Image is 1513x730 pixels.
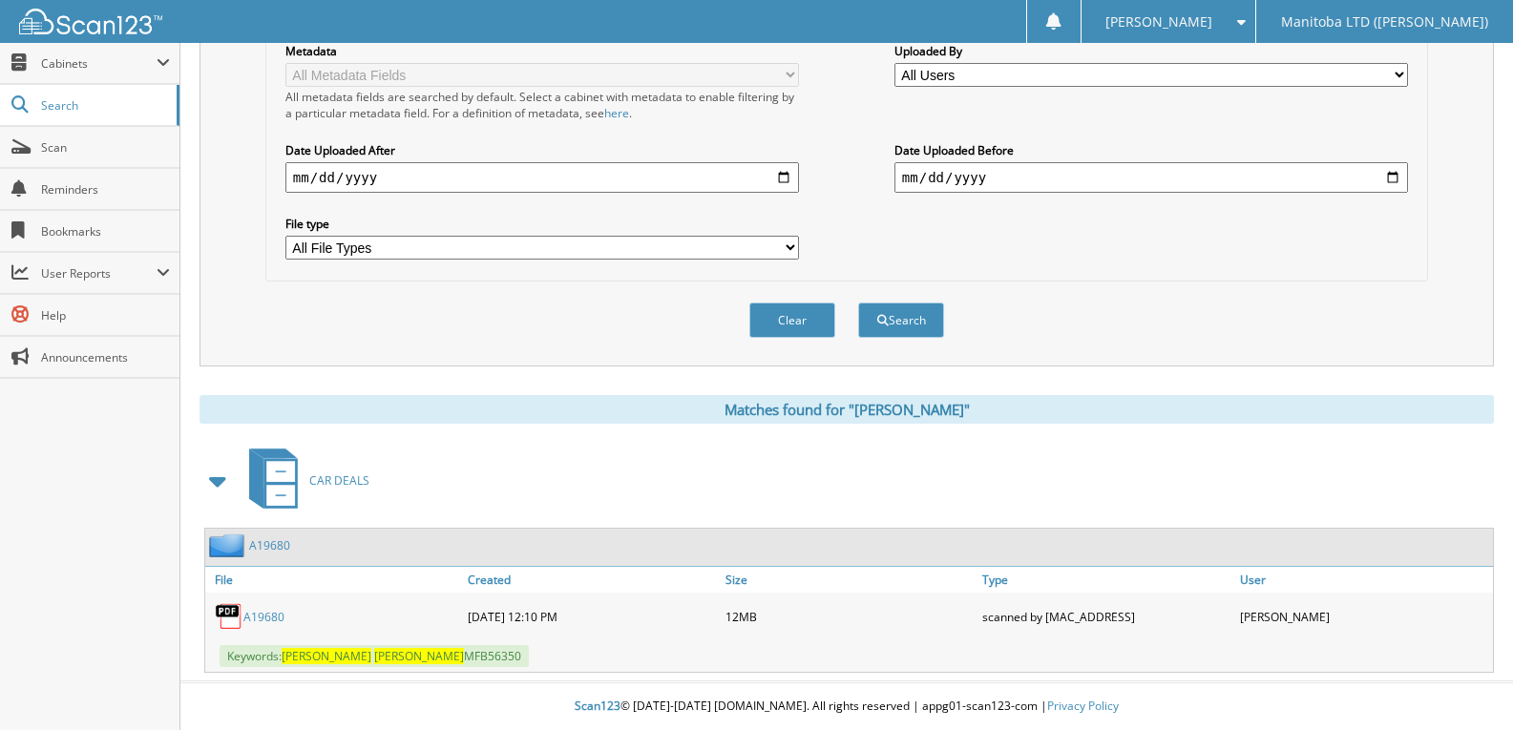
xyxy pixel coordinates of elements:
[41,349,170,365] span: Announcements
[249,537,290,553] a: A19680
[575,698,620,714] span: Scan123
[41,223,170,240] span: Bookmarks
[1047,698,1119,714] a: Privacy Policy
[282,648,371,664] span: [PERSON_NAME]
[41,55,157,72] span: Cabinets
[285,216,799,232] label: File type
[894,43,1408,59] label: Uploaded By
[41,181,170,198] span: Reminders
[749,302,835,338] button: Clear
[1235,597,1493,636] div: [PERSON_NAME]
[41,307,170,323] span: Help
[309,472,369,489] span: CAR DEALS
[1418,638,1513,730] iframe: Chat Widget
[41,139,170,156] span: Scan
[721,597,978,636] div: 12MB
[285,89,799,121] div: All metadata fields are searched by default. Select a cabinet with metadata to enable filtering b...
[374,648,464,664] span: [PERSON_NAME]
[200,395,1494,424] div: Matches found for "[PERSON_NAME]"
[894,162,1408,193] input: end
[285,43,799,59] label: Metadata
[721,567,978,593] a: Size
[604,105,629,121] a: here
[463,597,721,636] div: [DATE] 12:10 PM
[463,567,721,593] a: Created
[858,302,944,338] button: Search
[41,97,167,114] span: Search
[285,142,799,158] label: Date Uploaded After
[1281,16,1488,28] span: Manitoba LTD ([PERSON_NAME])
[215,602,243,631] img: PDF.png
[1105,16,1212,28] span: [PERSON_NAME]
[180,683,1513,730] div: © [DATE]-[DATE] [DOMAIN_NAME]. All rights reserved | appg01-scan123-com |
[977,597,1235,636] div: scanned by [MAC_ADDRESS]
[977,567,1235,593] a: Type
[209,533,249,557] img: folder2.png
[894,142,1408,158] label: Date Uploaded Before
[41,265,157,282] span: User Reports
[1235,567,1493,593] a: User
[285,162,799,193] input: start
[243,609,284,625] a: A19680
[238,443,369,518] a: CAR DEALS
[19,9,162,34] img: scan123-logo-white.svg
[220,645,529,667] span: Keywords: MFB56350
[205,567,463,593] a: File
